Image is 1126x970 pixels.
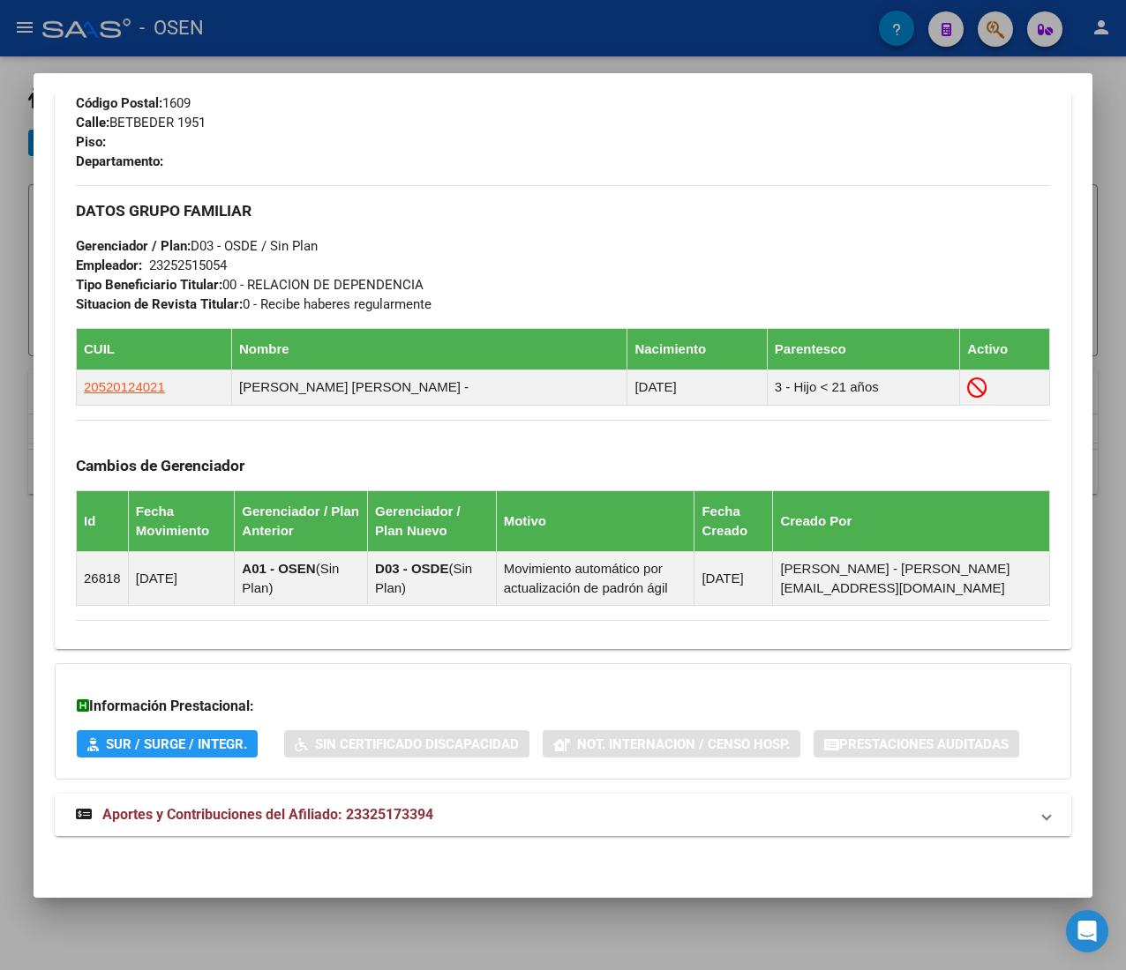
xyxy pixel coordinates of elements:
[76,95,162,111] strong: Código Postal:
[284,730,529,757] button: Sin Certificado Discapacidad
[76,296,432,312] span: 0 - Recibe haberes regularmente
[577,736,790,752] span: Not. Internacion / Censo Hosp.
[128,491,235,552] th: Fecha Movimiento
[375,561,448,576] strong: D03 - OSDE
[543,730,800,757] button: Not. Internacion / Censo Hosp.
[76,115,109,131] strong: Calle:
[76,95,191,111] span: 1609
[839,736,1009,752] span: Prestaciones Auditadas
[76,456,1050,475] h3: Cambios de Gerenciador
[242,561,315,576] strong: A01 - OSEN
[76,277,222,293] strong: Tipo Beneficiario Titular:
[76,296,243,312] strong: Situacion de Revista Titular:
[76,153,163,169] strong: Departamento:
[76,238,318,254] span: D03 - OSDE / Sin Plan
[128,552,235,606] td: [DATE]
[694,552,773,606] td: [DATE]
[235,552,368,606] td: ( )
[77,696,1049,717] h3: Información Prestacional:
[77,491,129,552] th: Id
[960,328,1050,369] th: Activo
[814,730,1019,757] button: Prestaciones Auditadas
[232,328,627,369] th: Nombre
[767,369,959,405] td: 3 - Hijo < 21 años
[368,552,497,606] td: ( )
[77,552,129,606] td: 26818
[627,328,767,369] th: Nacimiento
[102,806,433,823] span: Aportes y Contribuciones del Afiliado: 23325173394
[315,736,519,752] span: Sin Certificado Discapacidad
[773,491,1050,552] th: Creado Por
[106,736,247,752] span: SUR / SURGE / INTEGR.
[77,730,258,757] button: SUR / SURGE / INTEGR.
[1066,910,1108,952] div: Open Intercom Messenger
[694,491,773,552] th: Fecha Creado
[76,257,142,273] strong: Empleador:
[232,369,627,405] td: [PERSON_NAME] [PERSON_NAME] -
[773,552,1050,606] td: [PERSON_NAME] - [PERSON_NAME][EMAIL_ADDRESS][DOMAIN_NAME]
[76,277,424,293] span: 00 - RELACION DE DEPENDENCIA
[368,491,497,552] th: Gerenciador / Plan Nuevo
[496,552,694,606] td: Movimiento automático por actualización de padrón ágil
[77,328,232,369] th: CUIL
[235,491,368,552] th: Gerenciador / Plan Anterior
[76,201,1050,220] h3: DATOS GRUPO FAMILIAR
[496,491,694,552] th: Motivo
[149,256,227,275] div: 23252515054
[76,115,206,131] span: BETBEDER 1951
[55,794,1071,836] mat-expansion-panel-header: Aportes y Contribuciones del Afiliado: 23325173394
[84,379,165,394] span: 20520124021
[627,369,767,405] td: [DATE]
[76,238,191,254] strong: Gerenciador / Plan:
[767,328,959,369] th: Parentesco
[76,134,106,150] strong: Piso:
